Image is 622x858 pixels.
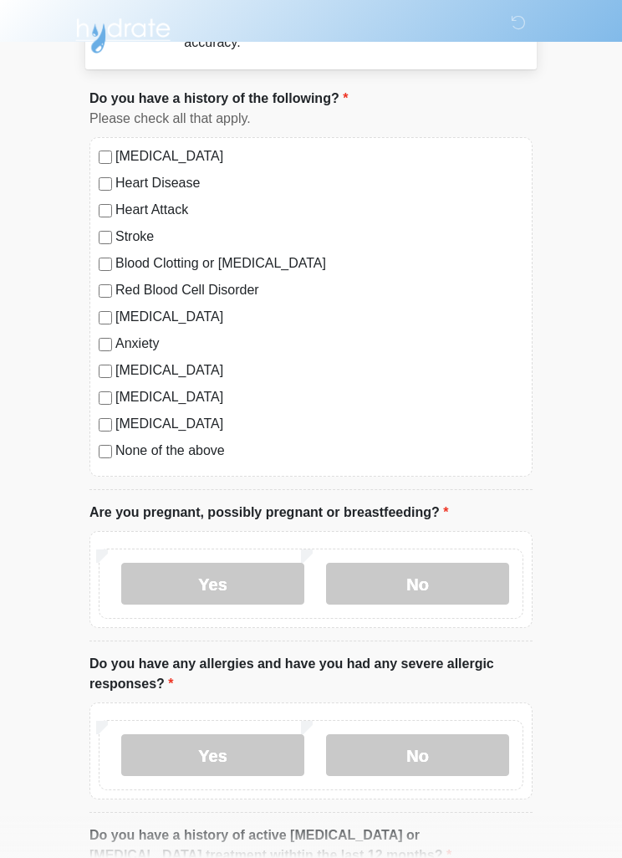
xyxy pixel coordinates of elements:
label: [MEDICAL_DATA] [115,360,523,380]
img: Hydrate IV Bar - Chandler Logo [73,13,173,54]
label: [MEDICAL_DATA] [115,146,523,166]
label: No [326,734,509,776]
label: No [326,563,509,605]
label: Heart Attack [115,200,523,220]
input: Blood Clotting or [MEDICAL_DATA] [99,258,112,271]
label: Anxiety [115,334,523,354]
input: [MEDICAL_DATA] [99,151,112,164]
input: Heart Disease [99,177,112,191]
label: [MEDICAL_DATA] [115,307,523,327]
input: Red Blood Cell Disorder [99,284,112,298]
label: [MEDICAL_DATA] [115,414,523,434]
input: [MEDICAL_DATA] [99,418,112,432]
input: Heart Attack [99,204,112,217]
input: [MEDICAL_DATA] [99,365,112,378]
label: Do you have a history of the following? [89,89,348,109]
label: Are you pregnant, possibly pregnant or breastfeeding? [89,503,448,523]
label: Yes [121,563,304,605]
input: Stroke [99,231,112,244]
label: Do you have any allergies and have you had any severe allergic responses? [89,654,533,694]
label: None of the above [115,441,523,461]
label: [MEDICAL_DATA] [115,387,523,407]
label: Red Blood Cell Disorder [115,280,523,300]
label: Heart Disease [115,173,523,193]
div: Please check all that apply. [89,109,533,129]
label: Blood Clotting or [MEDICAL_DATA] [115,253,523,273]
input: None of the above [99,445,112,458]
input: Anxiety [99,338,112,351]
input: [MEDICAL_DATA] [99,311,112,324]
label: Stroke [115,227,523,247]
label: Yes [121,734,304,776]
input: [MEDICAL_DATA] [99,391,112,405]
